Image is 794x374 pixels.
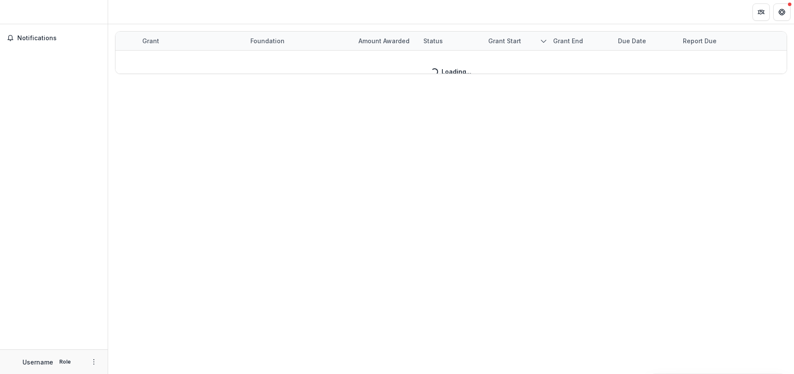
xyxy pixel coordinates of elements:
[57,358,74,366] p: Role
[17,35,101,42] span: Notifications
[752,3,770,21] button: Partners
[773,3,791,21] button: Get Help
[89,357,99,367] button: More
[22,358,53,367] p: Username
[3,31,104,45] button: Notifications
